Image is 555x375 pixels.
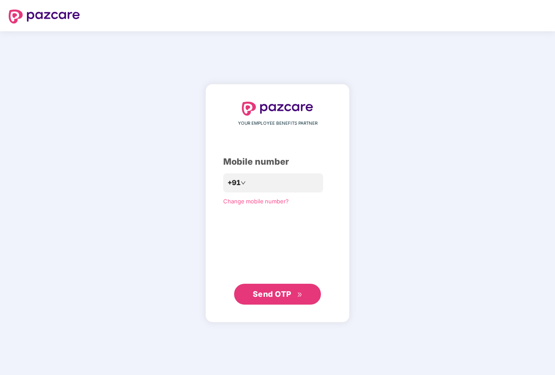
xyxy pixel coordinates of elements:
button: Send OTPdouble-right [234,284,321,305]
span: YOUR EMPLOYEE BENEFITS PARTNER [238,120,317,127]
span: double-right [297,292,303,298]
img: logo [242,102,313,116]
span: +91 [228,177,241,188]
img: logo [9,10,80,23]
span: down [241,180,246,186]
span: Send OTP [253,289,291,299]
div: Mobile number [223,155,332,169]
a: Change mobile number? [223,198,289,205]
